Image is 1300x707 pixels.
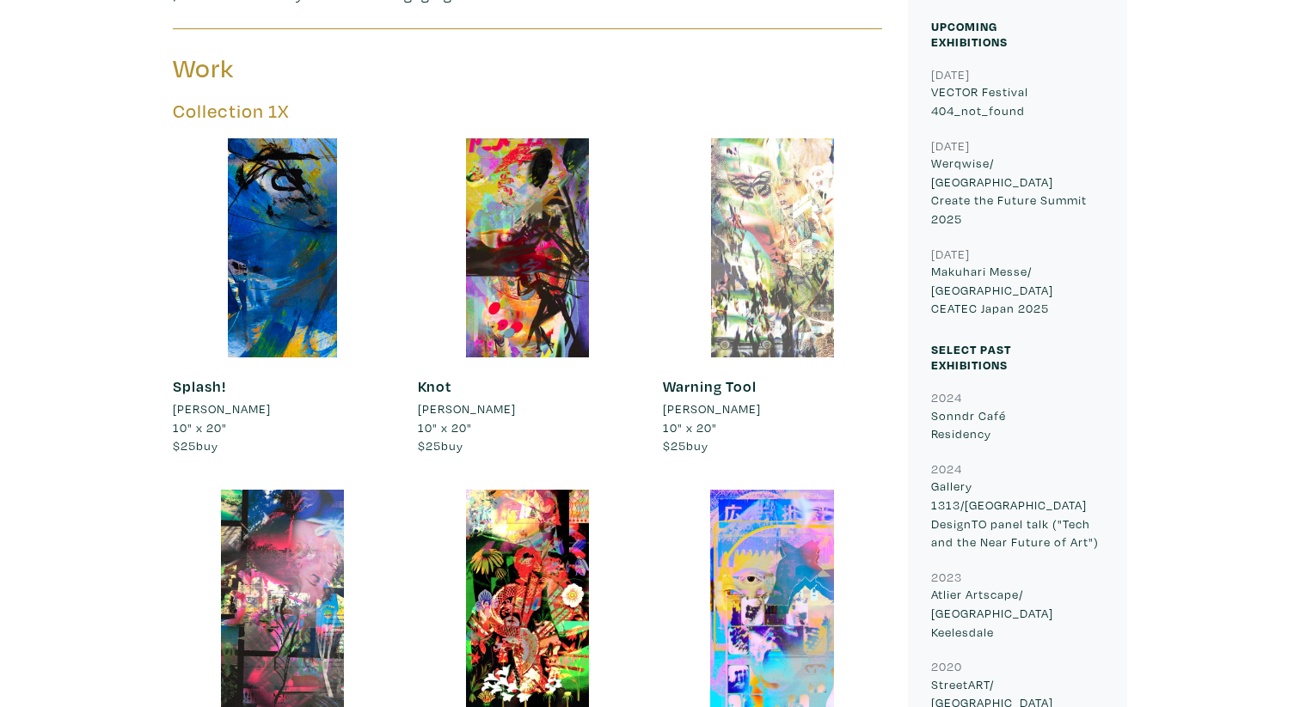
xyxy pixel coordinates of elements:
[931,460,962,477] small: 2024
[663,399,761,418] li: [PERSON_NAME]
[931,18,1008,50] small: Upcoming Exhibitions
[931,477,1104,551] p: Gallery 1313/[GEOGRAPHIC_DATA] DesignTO panel talk ("Tech and the Near Future of Art")
[931,569,962,585] small: 2023
[173,100,882,123] h5: Collection 1X
[663,376,757,396] a: Warning Tool
[173,399,392,418] a: [PERSON_NAME]
[663,399,882,418] a: [PERSON_NAME]
[173,419,227,436] span: 10" x 20"
[931,262,1104,318] p: Makuhari Messe/ [GEOGRAPHIC_DATA] CEATEC Japan 2025
[931,154,1104,228] p: Werqwise/ [GEOGRAPHIC_DATA] Create the Future Summit 2025
[418,437,441,454] span: $25
[931,137,970,154] small: [DATE]
[663,437,708,454] span: buy
[663,437,686,454] span: $25
[931,585,1104,641] p: Atlier Artscape/ [GEOGRAPHIC_DATA] Keelesdale
[931,406,1104,443] p: Sonndr Café Residency
[173,52,515,85] h3: Work
[418,419,472,436] span: 10" x 20"
[418,399,516,418] li: [PERSON_NAME]
[931,246,970,262] small: [DATE]
[418,399,637,418] a: [PERSON_NAME]
[173,376,226,396] a: Splash!
[418,376,451,396] a: Knot
[931,341,1011,373] small: Select Past Exhibitions
[173,437,196,454] span: $25
[931,658,962,674] small: 2020
[418,437,463,454] span: buy
[173,437,218,454] span: buy
[931,66,970,82] small: [DATE]
[663,419,717,436] span: 10" x 20"
[931,82,1104,119] p: VECTOR Festival 404_not_found
[931,389,962,405] small: 2024
[173,399,271,418] li: [PERSON_NAME]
